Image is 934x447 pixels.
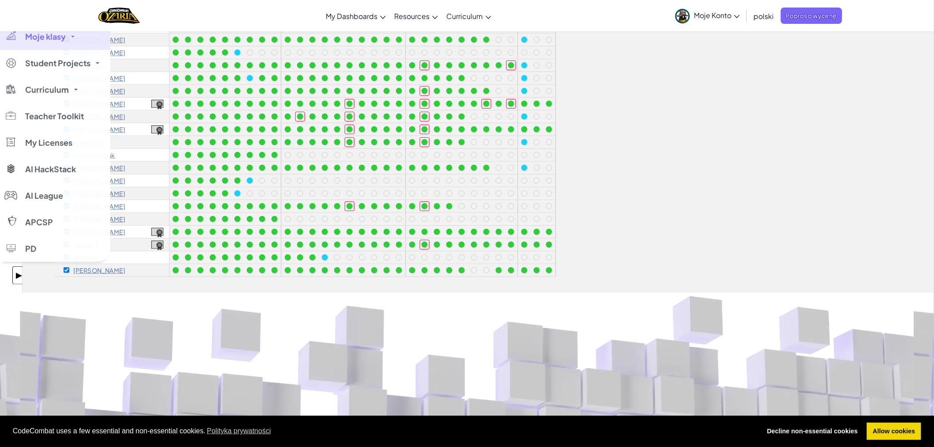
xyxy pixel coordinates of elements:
[25,139,72,147] span: My Licenses
[25,112,84,120] span: Teacher Toolkit
[25,165,76,173] span: AI HackStack
[395,11,430,21] span: Resources
[206,424,272,438] a: learn more about cookies
[781,8,842,24] a: Poproś o wycenę
[25,33,66,41] span: Moje klasy
[151,227,163,237] a: View Course Completion Certificate
[761,423,864,440] a: deny cookies
[694,11,740,20] span: Moje Konto
[867,423,921,440] a: allow cookies
[671,2,744,30] a: Moje Konto
[151,228,163,238] img: certificate-icon.png
[98,7,139,25] img: Home
[390,4,442,28] a: Resources
[15,269,23,282] span: ▶
[25,59,90,67] span: Student Projects
[326,11,378,21] span: My Dashboards
[151,125,163,135] img: certificate-icon.png
[151,124,163,134] a: View Course Completion Certificate
[447,11,483,21] span: Curriculum
[749,4,779,28] a: polski
[675,9,690,23] img: avatar
[322,4,390,28] a: My Dashboards
[151,239,163,250] a: View Course Completion Certificate
[25,192,63,200] span: AI League
[13,424,754,438] span: CodeCombat uses a few essential and non-essential cookies.
[442,4,496,28] a: Curriculum
[98,7,139,25] a: Ozaria by CodeCombat logo
[151,241,163,250] img: certificate-icon.png
[754,11,774,21] span: polski
[25,86,69,94] span: Curriculum
[151,98,163,109] a: View Course Completion Certificate
[151,100,163,110] img: certificate-icon.png
[74,267,125,274] p: Дарина Дорошенко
